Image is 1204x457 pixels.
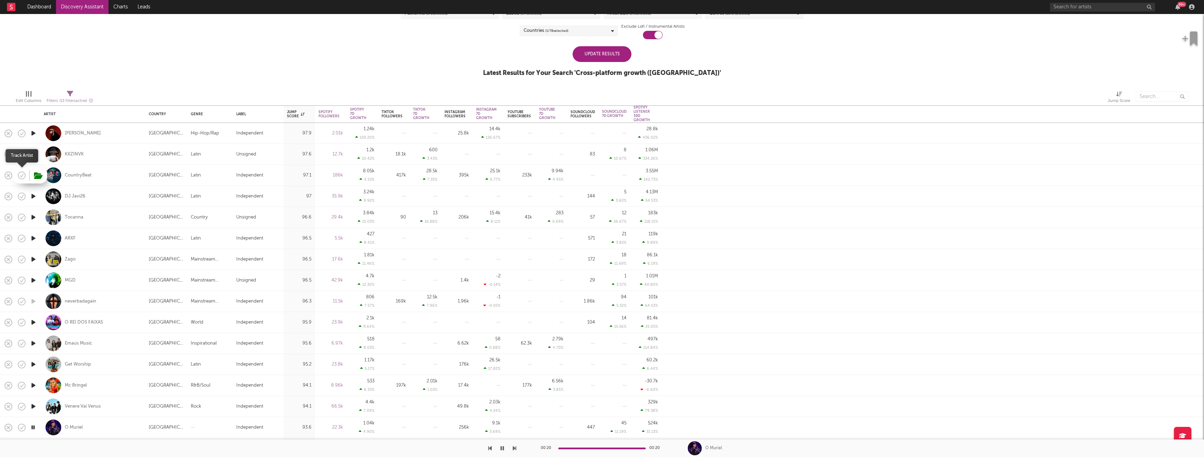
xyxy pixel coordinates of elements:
[287,255,311,264] div: 96.5
[444,360,469,369] div: 176k
[548,345,563,350] div: 4.70 %
[191,360,201,369] div: Latin
[236,318,263,327] div: Independent
[496,295,500,299] div: -1
[191,234,201,243] div: Latin
[65,382,87,389] a: Mc Bringel
[365,400,374,404] div: 4.4k
[149,276,184,285] div: [GEOGRAPHIC_DATA]
[191,129,219,138] div: Hip-Hop/Rap
[489,358,500,362] div: 26.5k
[363,169,374,173] div: 8.05k
[444,297,469,306] div: 1.96k
[358,219,374,224] div: 15.03 %
[287,297,311,306] div: 96.3
[645,379,658,383] div: -30.7k
[381,213,406,222] div: 90
[191,339,217,348] div: Inspirational
[149,192,184,201] div: [GEOGRAPHIC_DATA]
[556,211,563,215] div: 283
[191,192,201,201] div: Latin
[1108,88,1130,108] div: Jump Score
[624,190,626,194] div: 5
[645,148,658,152] div: 1.06M
[1136,91,1188,102] input: Search...
[236,402,263,411] div: Independent
[359,345,374,350] div: 8.03 %
[492,421,500,425] div: 9.1k
[570,423,595,432] div: 447
[638,135,658,140] div: 436.02 %
[149,381,184,390] div: [GEOGRAPHIC_DATA]
[287,360,311,369] div: 95.2
[624,148,626,152] div: 8
[149,129,184,138] div: [GEOGRAPHIC_DATA]
[149,112,180,116] div: Country
[646,274,658,278] div: 1.01M
[318,234,343,243] div: 5.5k
[236,112,276,116] div: Label
[423,387,437,392] div: 1.03 %
[548,177,563,182] div: 4.45 %
[149,171,184,180] div: [GEOGRAPHIC_DATA]
[639,345,658,350] div: 114.84 %
[552,379,563,383] div: 6.56k
[622,232,626,236] div: 21
[485,345,500,350] div: 0.88 %
[236,234,263,243] div: Independent
[65,151,84,158] div: KXZINVK
[570,192,595,201] div: 144
[65,235,76,242] a: ARXF
[648,421,658,425] div: 524k
[191,112,226,116] div: Genre
[360,303,374,308] div: 7.57 %
[191,150,201,159] div: Latin
[287,276,311,285] div: 96.5
[191,171,201,180] div: Latin
[642,429,658,434] div: 31.13 %
[149,402,184,411] div: [GEOGRAPHIC_DATA]
[44,112,138,116] div: Artist
[65,256,76,263] a: Zago
[485,177,500,182] div: 6.77 %
[287,381,311,390] div: 94.1
[65,319,103,326] div: O REI DOS FAIXAS
[483,303,500,308] div: -0.05 %
[149,318,184,327] div: [GEOGRAPHIC_DATA]
[381,381,406,390] div: 197k
[622,316,626,320] div: 14
[570,276,595,285] div: 29
[318,276,343,285] div: 42.9k
[444,276,469,285] div: 1.4k
[236,255,263,264] div: Independent
[236,171,263,180] div: Independent
[381,150,406,159] div: 18.1k
[444,423,469,432] div: 256k
[318,171,343,180] div: 186k
[444,129,469,138] div: 25.8k
[287,402,311,411] div: 94.1
[65,172,92,179] a: CountryBeat
[647,253,658,257] div: 86.1k
[65,424,83,431] a: O Muriel
[496,274,500,278] div: -2
[363,190,374,194] div: 3.24k
[640,303,658,308] div: 64.53 %
[364,127,374,131] div: 1.24k
[65,403,101,410] div: Venere Vai Venus
[65,361,91,368] div: Get Worship
[65,214,83,221] a: Tocanna
[485,429,500,434] div: 3.69 %
[236,381,263,390] div: Independent
[641,324,658,329] div: 25.05 %
[541,444,555,452] div: 00:20
[350,108,366,120] div: Spotify 7D Growth
[422,156,437,161] div: 3.43 %
[649,444,663,452] div: 00:20
[570,297,595,306] div: 1.86k
[422,303,437,308] div: 7.96 %
[622,211,626,215] div: 12
[359,429,374,434] div: 4.90 %
[548,219,563,224] div: 0.69 %
[364,358,374,362] div: 1.17k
